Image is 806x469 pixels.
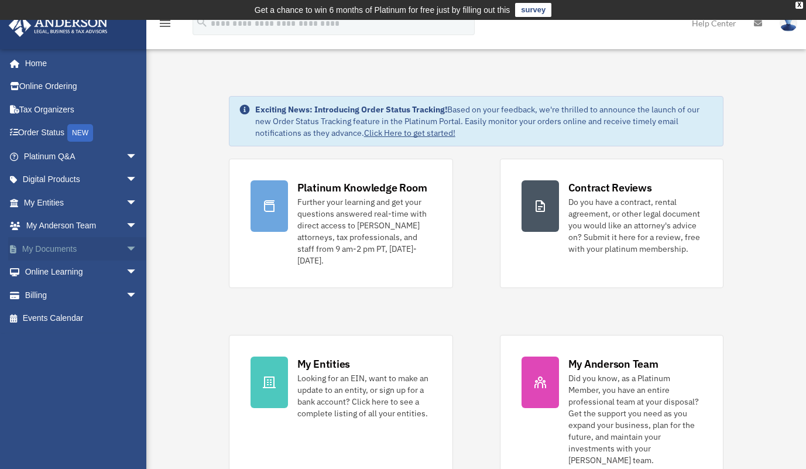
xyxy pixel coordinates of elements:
[568,180,652,195] div: Contract Reviews
[795,2,803,9] div: close
[126,261,149,285] span: arrow_drop_down
[568,372,702,466] div: Did you know, as a Platinum Member, you have an entire professional team at your disposal? Get th...
[568,196,702,255] div: Do you have a contract, rental agreement, or other legal document you would like an attorney's ad...
[8,145,155,168] a: Platinum Q&Aarrow_drop_down
[297,196,431,266] div: Further your learning and get your questions answered real-time with direct access to [PERSON_NAM...
[67,124,93,142] div: NEW
[158,16,172,30] i: menu
[8,191,155,214] a: My Entitiesarrow_drop_down
[255,3,510,17] div: Get a chance to win 6 months of Platinum for free just by filling out this
[126,214,149,238] span: arrow_drop_down
[158,20,172,30] a: menu
[297,357,350,371] div: My Entities
[8,98,155,121] a: Tax Organizers
[364,128,455,138] a: Click Here to get started!
[255,104,447,115] strong: Exciting News: Introducing Order Status Tracking!
[500,159,724,288] a: Contract Reviews Do you have a contract, rental agreement, or other legal document you would like...
[8,237,155,261] a: My Documentsarrow_drop_down
[126,168,149,192] span: arrow_drop_down
[196,16,208,29] i: search
[568,357,658,371] div: My Anderson Team
[229,159,453,288] a: Platinum Knowledge Room Further your learning and get your questions answered real-time with dire...
[297,180,427,195] div: Platinum Knowledge Room
[8,168,155,191] a: Digital Productsarrow_drop_down
[8,307,155,330] a: Events Calendar
[126,283,149,307] span: arrow_drop_down
[8,75,155,98] a: Online Ordering
[8,283,155,307] a: Billingarrow_drop_down
[8,52,149,75] a: Home
[297,372,431,419] div: Looking for an EIN, want to make an update to an entity, or sign up for a bank account? Click her...
[8,214,155,238] a: My Anderson Teamarrow_drop_down
[126,191,149,215] span: arrow_drop_down
[126,145,149,169] span: arrow_drop_down
[255,104,714,139] div: Based on your feedback, we're thrilled to announce the launch of our new Order Status Tracking fe...
[515,3,551,17] a: survey
[8,121,155,145] a: Order StatusNEW
[8,261,155,284] a: Online Learningarrow_drop_down
[780,15,797,32] img: User Pic
[5,14,111,37] img: Anderson Advisors Platinum Portal
[126,237,149,261] span: arrow_drop_down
